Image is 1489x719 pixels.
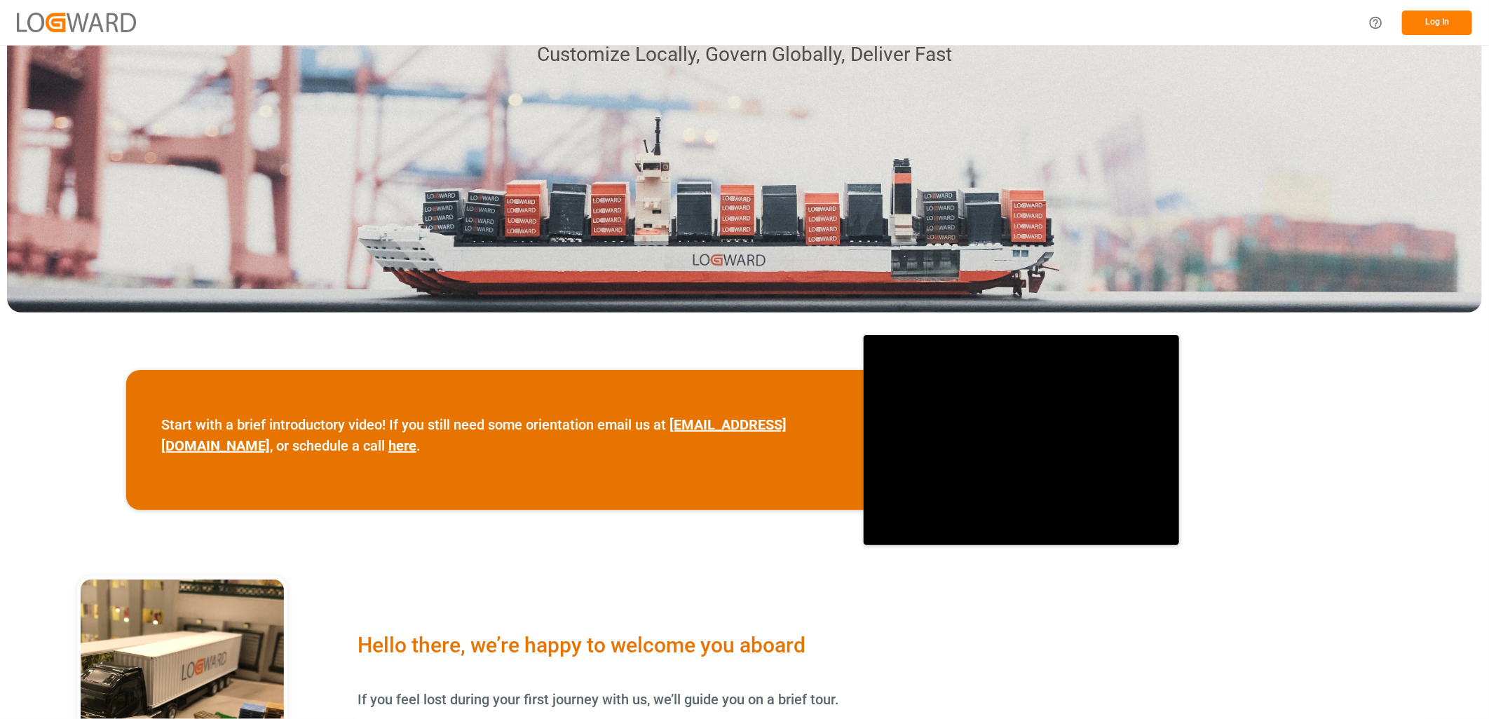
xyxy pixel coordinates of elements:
p: Customize Locally, Govern Globally, Deliver Fast [369,39,1120,71]
img: Logward_new_orange.png [17,13,136,32]
a: here [388,437,416,454]
p: If you feel lost during your first journey with us, we’ll guide you on a brief tour. [358,689,1426,710]
a: [EMAIL_ADDRESS][DOMAIN_NAME] [161,416,787,454]
p: Start with a brief introductory video! If you still need some orientation email us at , or schedu... [161,414,829,456]
button: Log In [1402,11,1472,35]
div: Hello there, we’re happy to welcome you aboard [358,629,1426,661]
iframe: video [864,335,1179,545]
button: Help Center [1360,7,1392,39]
